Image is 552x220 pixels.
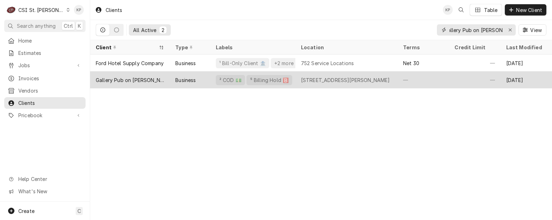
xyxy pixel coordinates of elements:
[175,76,196,84] div: Business
[397,71,449,88] div: —
[4,73,86,84] a: Invoices
[96,76,164,84] div: Gallery Pub on [PERSON_NAME]
[501,55,552,71] div: [DATE]
[454,44,493,51] div: Credit Limit
[301,76,390,84] div: [STREET_ADDRESS][PERSON_NAME]
[505,4,546,15] button: New Client
[301,44,392,51] div: Location
[501,71,552,88] div: [DATE]
[216,44,290,51] div: Labels
[484,6,498,14] div: Table
[18,75,82,82] span: Invoices
[403,44,442,51] div: Terms
[77,207,81,215] span: C
[4,20,86,32] button: Search anythingCtrlK
[403,59,419,67] div: Net 30
[18,49,82,57] span: Estimates
[443,5,453,15] div: Kym Parson's Avatar
[301,59,354,67] div: 752 Service Locations
[219,76,242,84] div: ² COD 💵
[443,5,453,15] div: KP
[449,71,500,88] div: —
[515,6,544,14] span: New Client
[456,4,467,15] button: Open search
[17,22,56,30] span: Search anything
[506,44,545,51] div: Last Modified
[4,47,86,59] a: Estimates
[175,59,196,67] div: Business
[18,188,81,195] span: What's New
[74,5,84,15] div: Kym Parson's Avatar
[450,24,502,36] input: Keyword search
[4,97,86,109] a: Clients
[504,24,516,36] button: Erase input
[6,5,16,15] div: CSI St. Louis's Avatar
[4,35,86,46] a: Home
[4,186,86,197] a: Go to What's New
[78,22,81,30] span: K
[133,26,157,34] div: All Active
[18,6,64,14] div: CSI St. [PERSON_NAME]
[4,85,86,96] a: Vendors
[4,173,86,185] a: Go to Help Center
[274,59,294,67] div: +2 more
[161,26,165,34] div: 2
[519,24,546,36] button: View
[18,62,71,69] span: Jobs
[175,44,203,51] div: Type
[449,55,500,71] div: —
[18,175,81,183] span: Help Center
[18,37,82,44] span: Home
[18,87,82,94] span: Vendors
[18,208,34,214] span: Create
[96,44,157,51] div: Client
[96,59,164,67] div: Ford Hotel Supply Company
[219,59,266,67] div: ¹ Bill-Only Client 🏦
[249,76,290,84] div: ⁵ Billing Hold 🅱️
[6,5,16,15] div: C
[64,22,73,30] span: Ctrl
[4,59,86,71] a: Go to Jobs
[74,5,84,15] div: KP
[18,112,71,119] span: Pricebook
[4,109,86,121] a: Go to Pricebook
[18,99,82,107] span: Clients
[529,26,543,34] span: View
